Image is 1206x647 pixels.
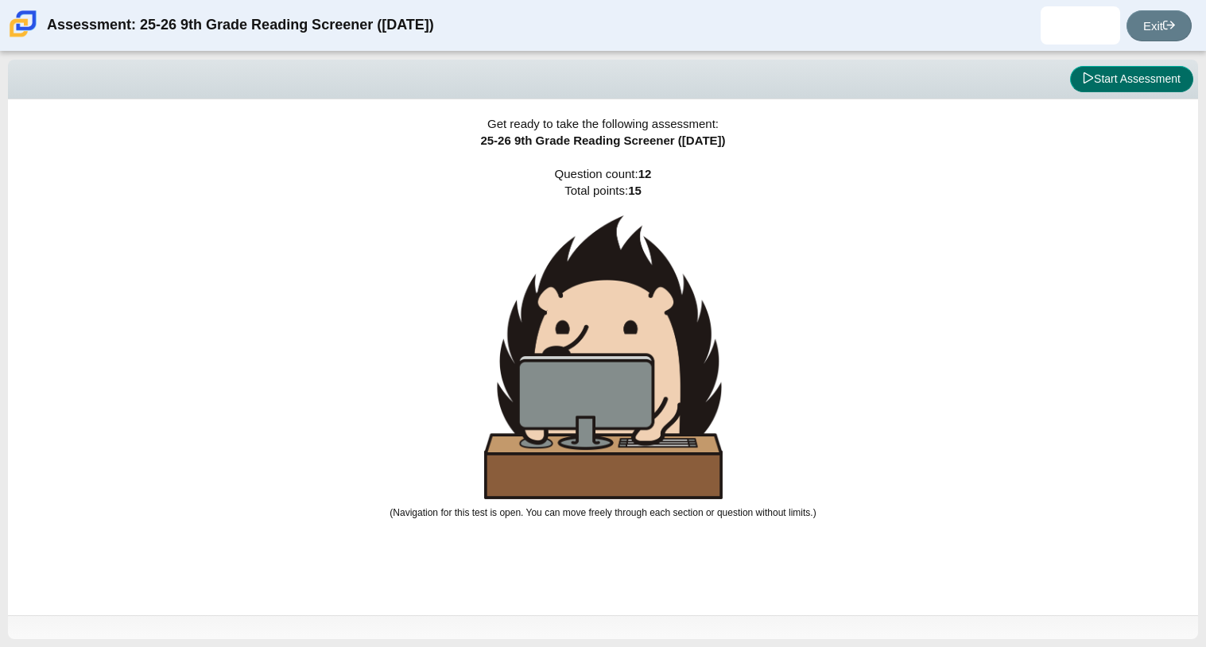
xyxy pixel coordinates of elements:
img: axel.ojedajimenez.1eYEoE [1068,13,1093,38]
img: Carmen School of Science & Technology [6,7,40,41]
a: Carmen School of Science & Technology [6,29,40,43]
button: Start Assessment [1070,66,1193,93]
img: hedgehog-behind-computer-large.png [484,215,723,499]
span: Get ready to take the following assessment: [487,117,719,130]
small: (Navigation for this test is open. You can move freely through each section or question without l... [390,507,816,518]
span: Question count: Total points: [390,167,816,518]
b: 12 [638,167,652,180]
div: Assessment: 25-26 9th Grade Reading Screener ([DATE]) [47,6,434,45]
span: 25-26 9th Grade Reading Screener ([DATE]) [480,134,725,147]
b: 15 [628,184,642,197]
a: Exit [1127,10,1192,41]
